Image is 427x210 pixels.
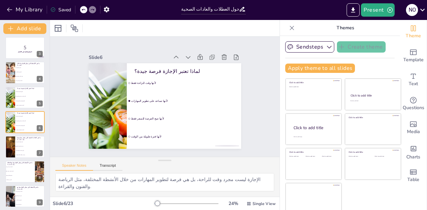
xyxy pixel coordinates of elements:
[127,109,234,135] span: لأنها تتيح الفرصة للسفر فقط
[18,51,32,53] strong: استعدوا للبدء في الاختبار!
[17,186,43,190] p: ما هي الأنشطة التي يمكن القيام بها مع الأصدقاء؟
[406,3,418,17] button: N O
[375,156,396,157] div: Click to add text
[16,80,44,81] span: الذهاب إلى المدرسة
[37,76,43,82] div: 4
[16,96,44,97] span: لأنها تساعد على تطوير المهارات
[403,104,424,111] span: Questions
[6,171,34,172] span: القيام بأعمال منزلية معًا
[289,156,304,157] div: Click to add text
[37,125,43,131] div: 6
[400,68,427,92] div: Add text boxes
[5,87,45,108] div: 5
[289,81,337,84] div: Click to add title
[5,161,45,183] div: 8
[351,94,395,98] div: Click to add title
[7,44,43,51] p: 5
[349,151,396,153] div: Click to add title
[406,153,420,161] span: Charts
[16,204,44,205] span: قراءة الكتب فقط
[139,62,238,90] p: لماذا تعتبر الإجازة فرصة جيدة؟
[53,23,63,34] div: Layout
[16,105,44,106] span: لأنها فترة طويلة من الوقت
[37,199,43,205] div: 9
[16,195,44,196] span: ممارسة كرة القدم
[253,201,276,206] span: Single View
[289,86,337,88] div: Click to add text
[37,51,43,57] div: 3
[297,20,393,36] p: Themes
[406,32,421,40] span: Theme
[294,136,336,137] div: Click to add body
[349,156,370,157] div: Click to add text
[400,20,427,44] div: Change the overall theme
[347,3,360,17] button: Export to PowerPoint
[403,56,424,64] span: Template
[400,44,427,68] div: Add ready made slides
[16,200,44,201] span: العمل في المكتب
[130,92,238,118] span: لأنها تساعد على تطوير المهارات
[409,80,418,88] span: Text
[361,3,394,17] button: Present
[406,4,418,16] div: N O
[294,125,336,130] div: Click to add title
[37,101,43,106] div: 5
[16,72,44,73] span: العمل في المكتب
[7,162,33,165] p: ما هي الأنشطة التي يمكن القيام بها مع العائلة خلال الإجازة؟
[5,4,45,15] button: My Library
[289,151,337,153] div: Click to add title
[17,63,43,66] p: ما هي الأنشطة التي يمكن القيام بها خلال الإجازة؟
[6,175,34,176] span: مشاهدة الأفلام فقط
[53,200,154,207] div: Slide 6 / 23
[17,137,43,141] p: ما هي العادات الصحية التي يمكن ممارستها خلال الإجازة؟
[16,154,44,155] span: مشاهدة التلفاز طوال [DATE]
[55,163,93,171] button: Speaker Notes
[5,62,45,84] div: 4
[285,64,355,73] button: Apply theme to all slides
[16,191,44,192] span: الذهاب إلى المدرسة
[5,136,45,158] div: 7
[400,164,427,188] div: Add a table
[70,24,78,32] span: Position
[16,125,44,126] span: لأنها تتيح الفرصة للسفر فقط
[16,76,44,77] span: قراءة الكتب والمجلات
[181,4,239,14] input: Insert title
[16,68,44,69] span: ممارسة الرياضة
[349,116,396,119] div: Click to add title
[93,163,123,171] button: Transcript
[5,37,45,59] div: 3
[400,92,427,116] div: Get real-time input from your audience
[16,150,44,151] span: النوم لساعات طويلة فقط
[6,166,34,167] span: الذهاب إلى المدرسة
[400,116,427,140] div: Add images, graphics, shapes or video
[123,127,230,153] span: لأنها فترة طويلة من الوقت
[225,200,241,207] div: 24 %
[16,116,44,117] span: لأنها وقت للراحة فقط
[400,140,427,164] div: Add charts and graphs
[37,150,43,156] div: 7
[6,179,34,180] span: العمل في المكتب
[16,91,44,92] span: لأنها وقت للراحة فقط
[16,100,44,101] span: لأنها تتيح الفرصة للسفر فقط
[16,120,44,121] span: لأنها تساعد على تطوير المهارات
[50,7,71,13] div: Saved
[5,185,45,207] div: 9
[407,128,420,135] span: Media
[350,100,395,102] div: Click to add text
[134,75,241,101] span: لأنها وقت للراحة فقط
[16,142,44,143] span: تناول الوجبات السريعة
[17,88,43,90] p: لماذا تعتبر الإجازة فرصة جيدة؟
[322,156,337,157] div: Click to add text
[5,111,45,133] div: 6
[17,112,43,114] p: لماذا تعتبر الإجازة فرصة جيدة؟
[407,176,419,183] span: Table
[98,39,178,62] div: Slide 6
[3,23,46,34] button: Add slide
[306,156,321,157] div: Click to add text
[16,146,44,147] span: ممارسة الرياضة بانتظام
[285,41,334,53] button: Sendsteps
[37,175,43,181] div: 8
[16,129,44,130] span: لأنها فترة طويلة من الوقت
[55,173,274,191] textarea: الإجازة ليست مجرد وقت للراحة، بل هي فرصة لتطوير المهارات من خلال الأنشطة المختلفة، مثل الرياضة وا...
[337,41,386,53] button: Create theme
